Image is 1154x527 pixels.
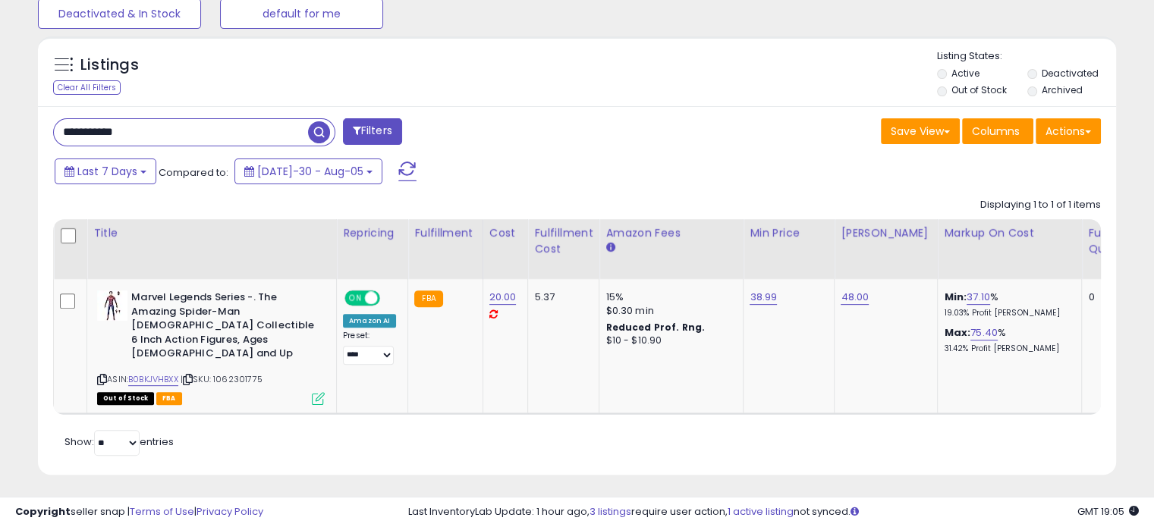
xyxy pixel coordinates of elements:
span: Columns [972,124,1020,139]
img: 41jEseaDY0L._SL40_.jpg [97,290,127,321]
div: Displaying 1 to 1 of 1 items [980,198,1101,212]
div: Last InventoryLab Update: 1 hour ago, require user action, not synced. [408,505,1139,519]
label: Active [951,67,979,80]
button: [DATE]-30 - Aug-05 [234,158,382,184]
div: % [944,326,1070,354]
div: ASIN: [97,290,325,403]
div: Amazon AI [343,314,396,328]
a: 20.00 [489,290,517,305]
a: 48.00 [841,290,869,305]
a: 75.40 [970,325,998,340]
span: All listings that are currently out of stock and unavailable for purchase on Amazon [97,392,154,405]
button: Save View [881,118,960,144]
span: Compared to: [159,165,228,180]
b: Reduced Prof. Rng. [605,321,705,334]
div: Min Price [750,225,828,241]
label: Archived [1041,83,1082,96]
b: Marvel Legends Series -. The Amazing Spider-Man [DEMOGRAPHIC_DATA] Collectible 6 Inch Action Figu... [131,290,316,365]
span: FBA [156,392,182,405]
div: Preset: [343,331,396,365]
th: The percentage added to the cost of goods (COGS) that forms the calculator for Min & Max prices. [938,219,1082,279]
div: Fulfillable Quantity [1088,225,1140,257]
div: [PERSON_NAME] [841,225,931,241]
div: Fulfillment Cost [534,225,593,257]
div: Clear All Filters [53,80,121,95]
a: B0BKJVHBXX [128,373,178,386]
button: Filters [343,118,402,145]
span: ON [346,292,365,305]
span: Last 7 Days [77,164,137,179]
button: Last 7 Days [55,158,156,184]
div: % [944,290,1070,318]
small: FBA [414,290,442,307]
p: Listing States: [937,49,1116,64]
a: 37.10 [967,290,990,305]
p: 19.03% Profit [PERSON_NAME] [944,308,1070,318]
label: Out of Stock [951,83,1007,96]
span: 2025-08-13 19:05 GMT [1077,504,1139,519]
div: Title [93,225,330,241]
h5: Listings [80,55,139,76]
button: Columns [962,118,1033,144]
a: 3 listings [590,504,631,519]
span: Show: entries [64,434,174,449]
div: Amazon Fees [605,225,737,241]
b: Max: [944,325,970,340]
strong: Copyright [15,504,71,519]
label: Deactivated [1041,67,1098,80]
div: Repricing [343,225,401,241]
a: Terms of Use [130,504,194,519]
div: 5.37 [534,290,587,304]
div: 0 [1088,290,1135,304]
div: 15% [605,290,731,304]
div: $10 - $10.90 [605,334,731,347]
b: Min: [944,290,967,304]
button: Actions [1036,118,1101,144]
span: | SKU: 1062301775 [181,373,263,385]
span: OFF [378,292,402,305]
small: Amazon Fees. [605,241,615,255]
a: Privacy Policy [197,504,263,519]
div: Fulfillment [414,225,476,241]
p: 31.42% Profit [PERSON_NAME] [944,343,1070,354]
div: seller snap | | [15,505,263,519]
a: 38.99 [750,290,777,305]
span: [DATE]-30 - Aug-05 [257,164,363,179]
div: Cost [489,225,522,241]
div: $0.30 min [605,304,731,318]
a: 1 active listing [728,504,794,519]
div: Markup on Cost [944,225,1075,241]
